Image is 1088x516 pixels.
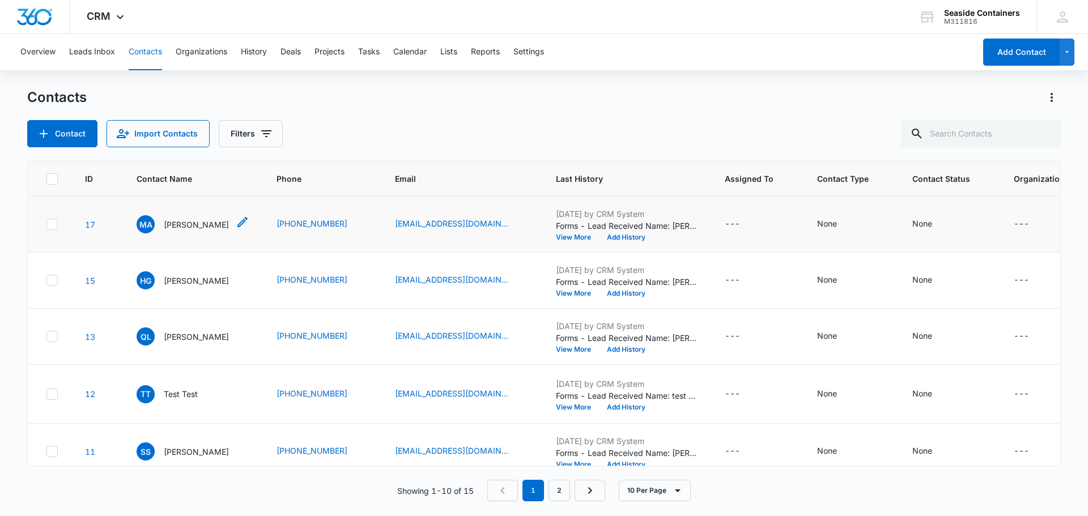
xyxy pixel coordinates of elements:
[87,10,110,22] span: CRM
[85,173,93,185] span: ID
[817,387,857,401] div: Contact Type - None - Select to Edit Field
[556,173,681,185] span: Last History
[1014,330,1049,343] div: Organization - - Select to Edit Field
[912,445,953,458] div: Contact Status - None - Select to Edit Field
[164,331,229,343] p: [PERSON_NAME]
[599,346,653,353] button: Add History
[725,330,740,343] div: ---
[556,220,698,232] p: Forms - Lead Received Name: [PERSON_NAME] Email: [EMAIL_ADDRESS][DOMAIN_NAME] Phone: [PHONE_NUMBE...
[556,461,599,468] button: View More
[277,387,368,401] div: Phone - (970) 555-5555 - Select to Edit Field
[85,447,95,457] a: Navigate to contact details page for Skyler Sowers
[1043,88,1061,106] button: Actions
[912,330,932,342] div: None
[912,445,932,457] div: None
[277,173,351,185] span: Phone
[85,389,95,399] a: Navigate to contact details page for Test Test
[277,445,347,457] a: [PHONE_NUMBER]
[912,274,953,287] div: Contact Status - None - Select to Edit Field
[395,274,529,287] div: Email - ghomer19@yahoo.com - Select to Edit Field
[912,387,953,401] div: Contact Status - None - Select to Edit Field
[219,120,283,147] button: Filters
[471,34,500,70] button: Reports
[395,218,508,229] a: [EMAIL_ADDRESS][DOMAIN_NAME]
[556,404,599,411] button: View More
[912,173,970,185] span: Contact Status
[1014,445,1049,458] div: Organization - - Select to Edit Field
[277,274,368,287] div: Phone - (830) 522-0097 - Select to Edit Field
[137,442,155,460] span: SS
[725,387,760,401] div: Assigned To - - Select to Edit Field
[137,327,155,346] span: QL
[556,208,698,220] p: [DATE] by CRM System
[817,218,857,231] div: Contact Type - None - Select to Edit Field
[395,387,508,399] a: [EMAIL_ADDRESS][DOMAIN_NAME]
[944,18,1020,25] div: account id
[85,220,95,229] a: Navigate to contact details page for Mary Ann Scott
[1014,387,1029,401] div: ---
[1014,274,1029,287] div: ---
[725,330,760,343] div: Assigned To - - Select to Edit Field
[395,387,529,401] div: Email - test@madwire.com - Select to Edit Field
[599,290,653,297] button: Add History
[395,330,529,343] div: Email - qmlong87@gmail.com - Select to Edit Field
[85,332,95,342] a: Navigate to contact details page for Quintin Long
[395,173,512,185] span: Email
[27,120,97,147] button: Add Contact
[164,219,229,231] p: [PERSON_NAME]
[513,34,544,70] button: Settings
[725,445,740,458] div: ---
[725,218,760,231] div: Assigned To - - Select to Edit Field
[1014,218,1029,231] div: ---
[164,275,229,287] p: [PERSON_NAME]
[817,330,837,342] div: None
[164,446,229,458] p: [PERSON_NAME]
[522,480,544,501] em: 1
[556,264,698,276] p: [DATE] by CRM System
[556,390,698,402] p: Forms - Lead Received Name: test test Email: [EMAIL_ADDRESS][DOMAIN_NAME] Phone: [PHONE_NUMBER] H...
[277,330,368,343] div: Phone - (726) 242-3233 - Select to Edit Field
[1014,274,1049,287] div: Organization - - Select to Edit Field
[314,34,345,70] button: Projects
[397,485,474,497] p: Showing 1-10 of 15
[912,330,953,343] div: Contact Status - None - Select to Edit Field
[395,445,508,457] a: [EMAIL_ADDRESS][DOMAIN_NAME]
[556,378,698,390] p: [DATE] by CRM System
[556,234,599,241] button: View More
[817,445,857,458] div: Contact Type - None - Select to Edit Field
[176,34,227,70] button: Organizations
[556,320,698,332] p: [DATE] by CRM System
[619,480,691,501] button: 10 Per Page
[556,447,698,459] p: Forms - Lead Received Name: [PERSON_NAME] Email: [EMAIL_ADDRESS][DOMAIN_NAME] Phone: [PHONE_NUMBE...
[725,274,740,287] div: ---
[137,215,155,233] span: MA
[129,34,162,70] button: Contacts
[241,34,267,70] button: History
[725,387,740,401] div: ---
[137,271,155,289] span: HG
[137,173,233,185] span: Contact Name
[817,173,869,185] span: Contact Type
[817,330,857,343] div: Contact Type - None - Select to Edit Field
[277,387,347,399] a: [PHONE_NUMBER]
[395,330,508,342] a: [EMAIL_ADDRESS][DOMAIN_NAME]
[817,274,837,285] div: None
[277,445,368,458] div: Phone - (361) 443-6903 - Select to Edit Field
[1014,445,1029,458] div: ---
[556,276,698,288] p: Forms - Lead Received Name: [PERSON_NAME] Email: [EMAIL_ADDRESS][DOMAIN_NAME] Phone: [PHONE_NUMBE...
[599,234,653,241] button: Add History
[944,8,1020,18] div: account name
[164,388,198,400] p: Test Test
[912,274,932,285] div: None
[1014,173,1065,185] span: Organization
[440,34,457,70] button: Lists
[69,34,115,70] button: Leads Inbox
[912,387,932,399] div: None
[983,39,1060,66] button: Add Contact
[599,404,653,411] button: Add History
[27,89,87,106] h1: Contacts
[395,445,529,458] div: Email - skylersowers0414@gmail.com - Select to Edit Field
[1014,330,1029,343] div: ---
[817,218,837,229] div: None
[137,271,249,289] div: Contact Name - Homer Gonzalez - Select to Edit Field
